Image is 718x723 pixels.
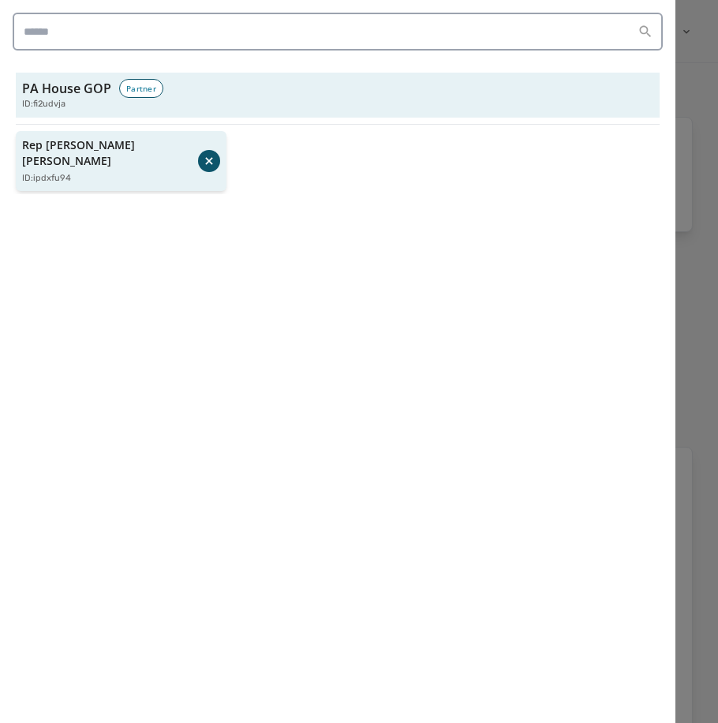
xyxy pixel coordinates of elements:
[16,131,226,192] button: Rep [PERSON_NAME] [PERSON_NAME]ID:ipdxfu94
[22,79,111,98] h3: PA House GOP
[22,98,65,111] span: ID: fi2udvja
[22,137,198,169] p: Rep [PERSON_NAME] [PERSON_NAME]
[119,79,163,98] div: Partner
[16,73,660,118] button: PA House GOPPartnerID:fi2udvja
[22,172,71,185] p: ID: ipdxfu94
